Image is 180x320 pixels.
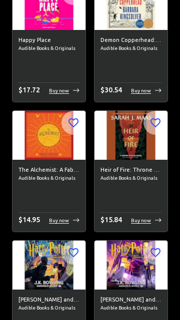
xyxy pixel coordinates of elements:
p: Buy now [131,87,151,94]
p: Buy now [49,87,69,94]
span: Audible Books & Originals [18,44,79,52]
h6: [PERSON_NAME] and the Prisoner of Azkaban, Book 3 [100,296,161,305]
h6: Happy Place [18,36,79,45]
span: $ 30.54 [100,86,122,94]
p: Buy now [131,217,151,224]
span: Audible Books & Originals [18,174,79,182]
h6: The Alchemist: A Fable About Following Your Dream [18,166,79,175]
img: Harry Potter and the Prisoner of Azkaban, Book 3 image [94,241,167,289]
img: Harry Potter and the Deathly Hallows, Book 7 image [12,241,85,289]
span: Audible Books & Originals [100,304,161,312]
img: Heir of Fire: Throne of Glass, Book 3 image [94,111,167,159]
p: Buy now [49,217,69,224]
span: Audible Books & Originals [18,304,79,312]
span: $ 15.84 [100,216,122,224]
h6: [PERSON_NAME] and the Deathly Hallows, Book 7 [18,296,79,305]
span: Audible Books & Originals [100,44,161,52]
span: Audible Books & Originals [100,174,161,182]
h6: Demon Copperhead: A Novel [100,36,161,45]
h6: Heir of Fire: Throne of Glass, Book 3 [100,166,161,175]
span: $ 14.95 [18,216,40,224]
span: $ 17.72 [18,86,40,94]
img: The Alchemist: A Fable About Following Your Dream image [12,111,85,159]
